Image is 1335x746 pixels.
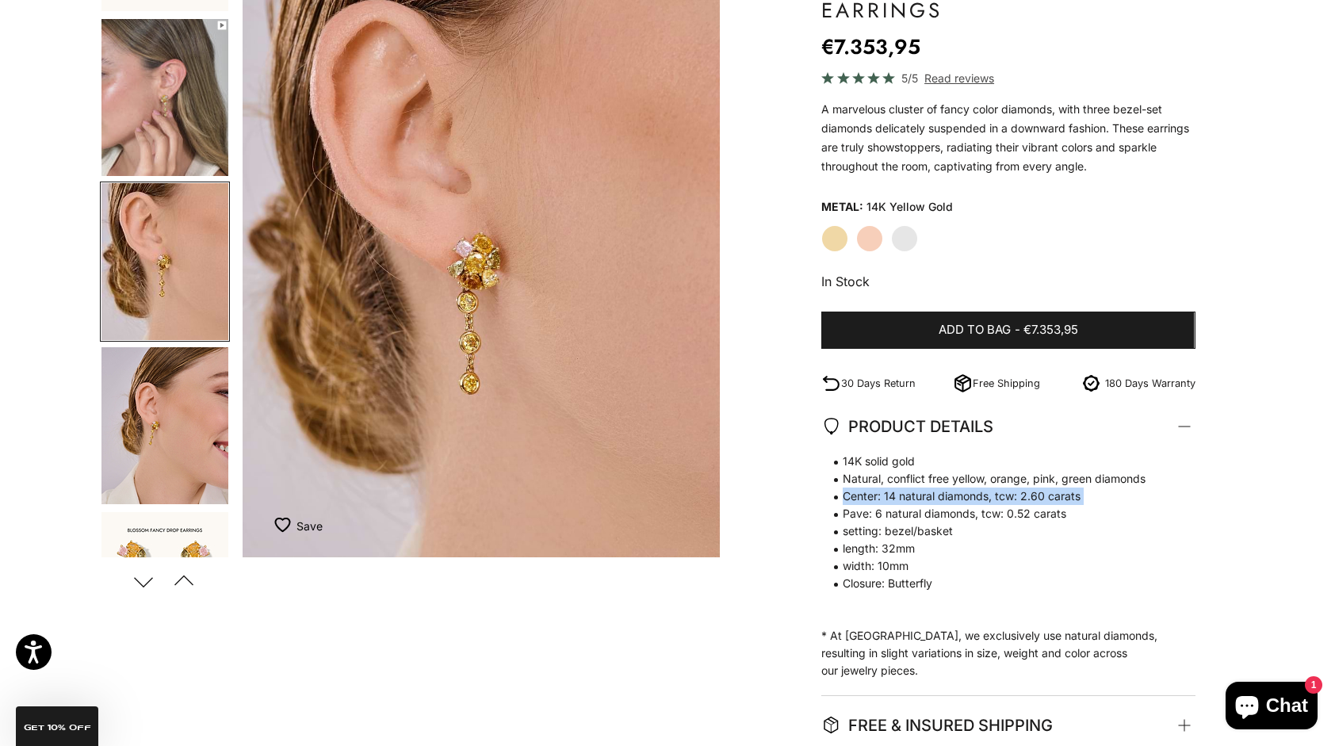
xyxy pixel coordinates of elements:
[939,320,1011,340] span: Add to bag
[821,413,993,440] span: PRODUCT DETAILS
[101,19,228,176] img: #YellowGold #RoseGold #WhiteGold
[101,512,228,669] img: #YellowGold
[100,17,230,178] button: Go to item 4
[101,183,228,340] img: #YellowGold #WhiteGold #RoseGold
[821,505,1179,522] span: Pave: 6 natural diamonds, tcw: 0.52 carats
[821,100,1195,176] p: A marvelous cluster of fancy color diamonds, with three bezel-set diamonds delicately suspended i...
[901,69,918,87] span: 5/5
[841,375,916,392] p: 30 Days Return
[16,706,98,746] div: GET 10% Off
[1105,375,1195,392] p: 180 Days Warranty
[1023,320,1078,340] span: €7.353,95
[821,397,1195,456] summary: PRODUCT DETAILS
[821,312,1195,350] button: Add to bag-€7.353,95
[1221,682,1322,733] inbox-online-store-chat: Shopify online store chat
[821,470,1179,488] span: Natural, conflict free yellow, orange, pink, green diamonds
[821,557,1179,575] span: width: 10mm
[821,271,1195,292] p: In Stock
[924,69,994,87] span: Read reviews
[100,182,230,342] button: Go to item 5
[866,195,953,219] variant-option-value: 14K Yellow Gold
[100,346,230,506] button: Go to item 6
[274,510,323,541] button: Add to Wishlist
[821,522,1179,540] span: setting: bezel/basket
[821,31,920,63] sale-price: €7.353,95
[24,724,91,732] span: GET 10% Off
[821,575,1179,592] span: Closure: Butterfly
[821,453,1179,679] p: * At [GEOGRAPHIC_DATA], we exclusively use natural diamonds, resulting in slight variations in si...
[100,511,230,671] button: Go to item 7
[821,540,1179,557] span: length: 32mm
[821,488,1179,505] span: Center: 14 natural diamonds, tcw: 2.60 carats
[821,453,1179,470] span: 14K solid gold
[821,195,863,219] legend: Metal:
[973,375,1040,392] p: Free Shipping
[274,517,296,533] img: wishlist
[821,712,1053,739] span: FREE & INSURED SHIPPING
[821,69,1195,87] a: 5/5 Read reviews
[101,347,228,504] img: #YellowGold #WhiteGold #RoseGold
